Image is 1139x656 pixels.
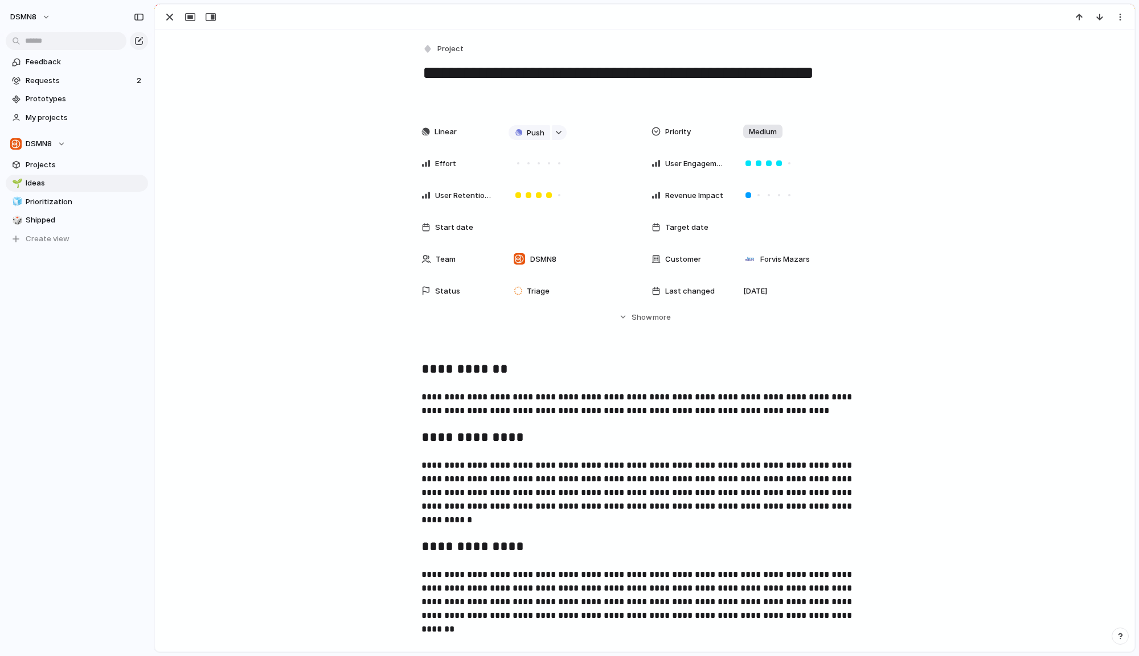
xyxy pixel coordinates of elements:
[12,177,20,190] div: 🌱
[6,53,148,71] a: Feedback
[632,312,652,323] span: Show
[6,156,148,174] a: Projects
[530,254,556,265] span: DSMN8
[26,75,133,86] span: Requests
[665,190,723,201] span: Revenue Impact
[26,56,144,68] span: Feedback
[743,286,767,297] span: [DATE]
[6,193,148,211] a: 🧊Prioritization
[665,158,724,170] span: User Engagement Impact
[435,158,456,170] span: Effort
[5,8,56,26] button: DSMN8
[6,109,148,126] a: My projects
[420,41,467,57] button: Project
[12,195,20,208] div: 🧊
[10,214,22,226] button: 🎲
[421,307,868,327] button: Showmore
[26,233,69,245] span: Create view
[26,214,144,226] span: Shipped
[137,75,144,86] span: 2
[665,222,708,233] span: Target date
[509,125,550,140] button: Push
[437,43,464,55] span: Project
[10,196,22,208] button: 🧊
[26,159,144,171] span: Projects
[435,190,494,201] span: User Retention Impact
[6,90,148,108] a: Prototypes
[435,222,473,233] span: Start date
[26,178,144,189] span: Ideas
[6,230,148,247] button: Create view
[10,178,22,189] button: 🌱
[10,11,36,23] span: DSMN8
[527,127,544,139] span: Push
[26,93,144,105] span: Prototypes
[26,196,144,208] span: Prioritization
[760,254,810,265] span: Forvis Mazars
[435,286,460,297] span: Status
[26,138,52,150] span: DSMN8
[527,286,550,297] span: Triage
[12,214,20,227] div: 🎲
[435,126,457,138] span: Linear
[26,112,144,123] span: My projects
[436,254,456,265] span: Team
[665,126,691,138] span: Priority
[665,254,701,265] span: Customer
[6,72,148,89] a: Requests2
[6,135,148,152] button: DSMN8
[6,175,148,192] a: 🌱Ideas
[653,312,671,323] span: more
[6,212,148,229] a: 🎲Shipped
[749,126,777,138] span: Medium
[665,286,715,297] span: Last changed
